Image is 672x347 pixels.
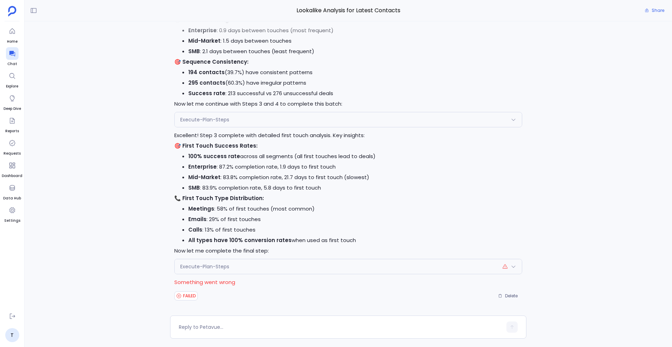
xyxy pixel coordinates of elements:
[6,70,19,89] a: Explore
[188,215,206,223] strong: Emails
[180,116,229,123] span: Execute-Plan-Steps
[6,39,19,44] span: Home
[5,114,19,134] a: Reports
[5,328,19,342] a: T
[188,226,202,233] strong: Calls
[188,37,220,44] strong: Mid-Market
[188,183,522,193] li: : 83.9% completion rate, 5.8 days to first touch
[188,172,522,183] li: : 83.8% completion rate, 21.7 days to first touch (slowest)
[188,69,225,76] strong: 194 contacts
[5,128,19,134] span: Reports
[188,173,220,181] strong: Mid-Market
[652,8,664,13] span: Share
[180,263,229,270] span: Execute-Plan-Steps
[188,79,225,86] strong: 295 contacts
[188,184,200,191] strong: SMB
[188,214,522,225] li: : 29% of first touches
[174,246,522,256] p: Now let me complete the final step:
[188,153,240,160] strong: 100% success rate
[4,204,20,224] a: Settings
[188,46,522,57] li: : 2.1 days between touches (least frequent)
[6,25,19,44] a: Home
[188,162,522,172] li: : 87.2% completion rate, 1.9 days to first touch
[3,182,21,201] a: Data Hub
[493,291,522,301] button: Delete
[188,204,522,214] li: : 58% of first touches (most common)
[188,151,522,162] li: across all segments (all first touches lead to deals)
[174,277,522,288] p: Something went wrong
[3,137,21,156] a: Requests
[188,90,225,97] strong: Success rate
[174,130,522,141] p: Excellent! Step 3 complete with detailed first touch analysis. Key insights:
[3,196,21,201] span: Data Hub
[188,67,522,78] li: (39.7%) have consistent patterns
[188,88,522,99] li: : 213 successful vs 276 unsuccessful deals
[2,159,22,179] a: Dashboard
[3,92,21,112] a: Deep Dive
[188,205,214,212] strong: Meetings
[3,151,21,156] span: Requests
[4,218,20,224] span: Settings
[188,235,522,246] li: when used as first touch
[188,225,522,235] li: : 13% of first touches
[6,61,19,67] span: Chat
[188,236,292,244] strong: All types have 100% conversion rates
[8,6,16,16] img: petavue logo
[188,36,522,46] li: : 1.5 days between touches
[6,47,19,67] a: Chat
[6,84,19,89] span: Explore
[174,194,264,202] strong: 📞 First Touch Type Distribution:
[183,293,196,299] span: FAILED
[3,106,21,112] span: Deep Dive
[505,293,518,299] span: Delete
[2,173,22,179] span: Dashboard
[640,6,668,15] button: Share
[174,58,248,65] strong: 🎯 Sequence Consistency:
[174,99,522,109] p: Now let me continue with Steps 3 and 4 to complete this batch:
[188,48,200,55] strong: SMB
[188,78,522,88] li: (60.3%) have irregular patterns
[170,6,526,15] span: Lookalike Analysis for Latest Contacts
[174,142,258,149] strong: 🎯 First Touch Success Rates:
[188,163,217,170] strong: Enterprise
